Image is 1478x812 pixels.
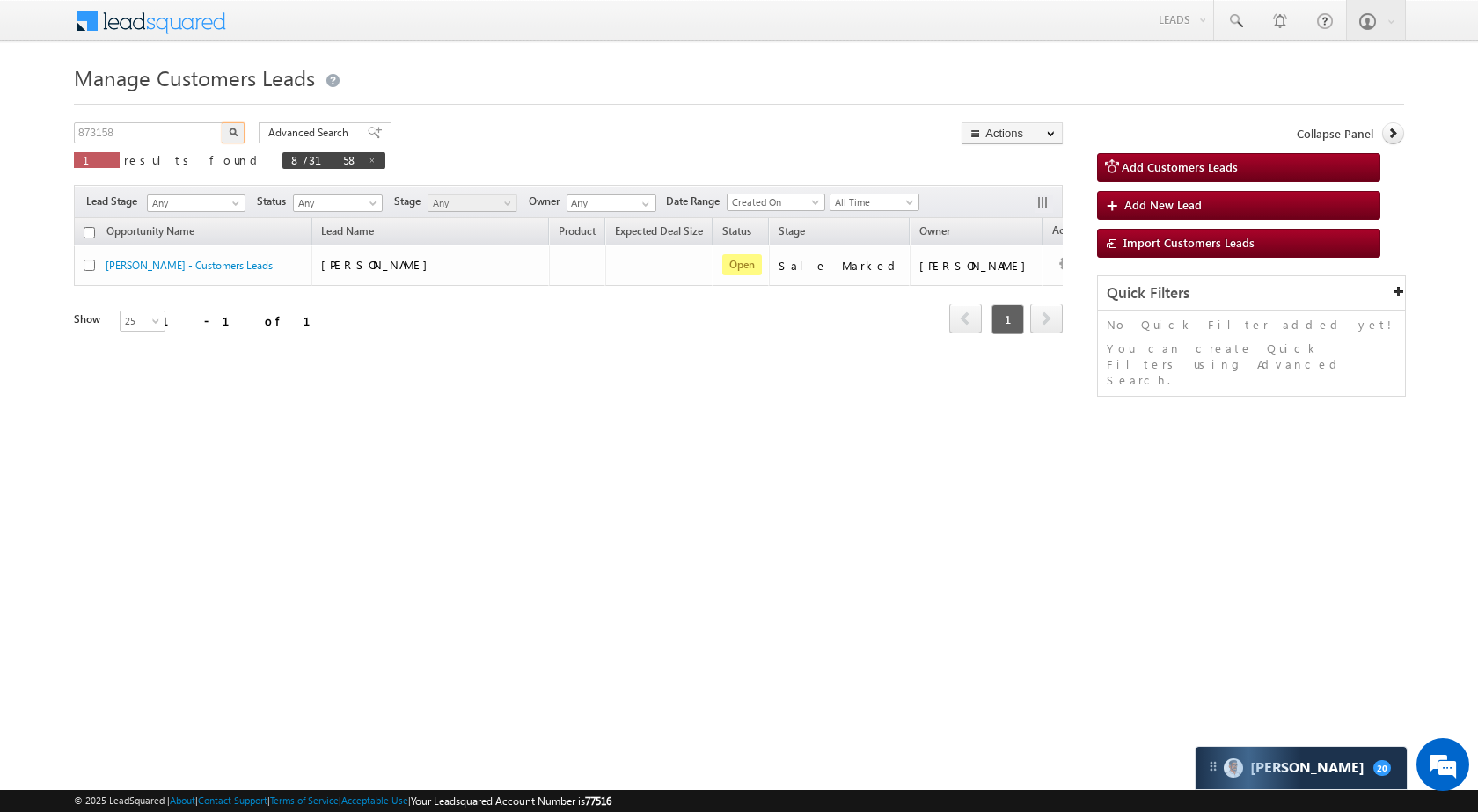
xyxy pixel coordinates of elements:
span: Advanced Search [268,125,354,141]
a: Stage [770,222,814,245]
span: Status [257,194,293,209]
a: Contact Support [198,794,267,806]
span: 20 [1373,760,1391,776]
span: Owner [919,224,950,238]
span: Stage [394,194,428,209]
a: [PERSON_NAME] - Customers Leads [106,259,273,272]
div: [PERSON_NAME] [919,258,1035,274]
span: Expected Deal Size [615,224,703,238]
span: Any [148,195,239,211]
a: All Time [830,194,919,211]
a: 25 [120,311,165,332]
span: prev [949,304,982,333]
a: prev [949,305,982,333]
span: Add Customers Leads [1122,159,1238,174]
span: Import Customers Leads [1123,235,1255,250]
a: Any [428,194,517,212]
span: next [1030,304,1063,333]
span: Lead Stage [86,194,144,209]
span: results found [124,152,264,167]
a: Any [147,194,245,212]
span: 1 [83,152,111,167]
span: Date Range [666,194,727,209]
div: Quick Filters [1098,276,1405,311]
a: Expected Deal Size [606,222,712,245]
div: Show [74,311,106,327]
span: Any [294,195,377,211]
span: Lead Name [312,222,383,245]
div: carter-dragCarter[PERSON_NAME]20 [1195,746,1408,790]
span: Opportunity Name [106,224,194,238]
span: Product [559,224,596,238]
button: Actions [962,122,1063,144]
a: Created On [727,194,825,211]
span: [PERSON_NAME] [321,257,436,272]
span: Add New Lead [1124,197,1202,212]
a: Opportunity Name [98,222,203,245]
a: Show All Items [633,195,655,213]
img: Search [229,128,238,136]
input: Check all records [84,227,95,238]
span: 25 [121,313,167,329]
a: Status [713,222,760,245]
span: 1 [991,304,1024,334]
a: Terms of Service [270,794,339,806]
a: Acceptable Use [341,794,408,806]
a: Any [293,194,383,212]
p: You can create Quick Filters using Advanced Search. [1107,340,1396,388]
span: Stage [779,224,805,238]
span: © 2025 LeadSquared | | | | | [74,793,611,809]
span: Actions [1043,221,1096,244]
span: 77516 [585,794,611,808]
a: next [1030,305,1063,333]
a: About [170,794,195,806]
span: Manage Customers Leads [74,63,315,91]
span: Owner [529,194,567,209]
span: Collapse Panel [1297,126,1373,142]
div: Sale Marked [779,258,902,274]
p: No Quick Filter added yet! [1107,317,1396,333]
div: 1 - 1 of 1 [162,311,332,331]
span: All Time [830,194,914,210]
span: Your Leadsquared Account Number is [411,794,611,808]
span: Any [428,195,512,211]
span: Open [722,254,762,275]
input: Type to Search [567,194,656,212]
span: Created On [728,194,819,210]
span: 873158 [291,152,359,167]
